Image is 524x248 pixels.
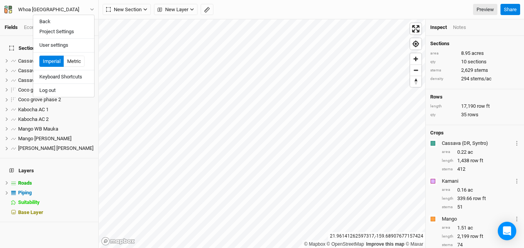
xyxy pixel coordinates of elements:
[366,241,404,247] a: Improve this map
[442,195,519,202] div: 339.66
[33,17,94,27] button: Back
[410,38,421,49] span: Find my location
[430,130,444,136] h4: Crops
[410,23,421,34] button: Enter fullscreen
[470,157,483,164] span: row ft
[514,214,519,223] button: Crop Usage
[430,59,457,65] div: qty
[18,136,71,141] span: Mango [PERSON_NAME]
[430,111,519,118] div: 35
[33,72,94,82] button: Keyboard Shortcuts
[327,241,364,247] a: OpenStreetMap
[157,6,188,14] span: New Layer
[442,157,519,164] div: 1,438
[442,166,519,173] div: 412
[410,65,421,76] button: Zoom out
[442,216,513,223] div: Mango
[442,158,453,164] div: length
[103,4,151,15] button: New Section
[18,116,49,122] span: Kabocha AC 2
[39,56,64,67] button: Imperial
[410,76,421,87] button: Reset bearing to north
[442,149,453,155] div: area
[154,4,198,15] button: New Layer
[410,65,421,76] span: Zoom out
[442,204,519,211] div: 51
[9,45,38,51] span: Sections
[470,233,483,240] span: row ft
[430,68,457,73] div: stems
[18,87,61,93] span: Coco grove phase 1
[430,112,457,118] div: qty
[328,232,425,240] div: 21.96141262597317 , -159.68907677157424
[5,24,18,30] a: Fields
[18,199,40,205] span: Suitability
[18,199,94,206] div: Suitability
[500,4,520,15] button: Share
[514,177,519,185] button: Crop Usage
[410,53,421,65] button: Zoom in
[442,224,519,231] div: 1.51
[406,241,423,247] a: Maxar
[18,97,94,103] div: Coco grove phase 2
[430,41,519,47] h4: Sections
[101,237,135,246] a: Mapbox logo
[468,187,473,194] span: ac
[18,180,32,186] span: Roads
[201,4,213,15] button: Shortcut: M
[468,111,478,118] span: rows
[18,136,94,142] div: Mango WB West
[430,104,457,109] div: length
[24,24,48,31] div: Economics
[33,85,94,95] button: Log out
[442,178,513,185] div: Kamani
[18,190,32,195] span: Piping
[18,77,48,83] span: Cassava AC 3
[442,233,519,240] div: 2,199
[430,94,519,100] h4: Rows
[18,107,94,113] div: Kabocha AC 1
[64,56,85,67] button: Metric
[18,107,49,112] span: Kabocha AC 1
[514,139,519,148] button: Crop Usage
[5,163,94,178] h4: Layers
[430,50,519,57] div: 8.95
[33,40,94,50] button: User settings
[106,6,142,14] span: New Section
[442,140,513,147] div: Cassava (DR, Syntro)
[453,24,466,31] div: Notes
[4,5,95,14] button: Whoa [GEOGRAPHIC_DATA]
[18,180,94,186] div: Roads
[430,75,519,82] div: 294
[18,68,94,74] div: Cassava AC 2
[442,196,453,202] div: length
[477,103,490,110] span: row ft
[442,204,453,210] div: stems
[18,126,94,132] div: Mango WB Mauka
[430,76,457,82] div: density
[442,225,453,231] div: area
[304,241,325,247] a: Mapbox
[473,195,486,202] span: row ft
[442,187,519,194] div: 0.16
[473,4,497,15] a: Preview
[33,27,94,37] button: Project Settings
[430,51,457,56] div: area
[18,209,94,216] div: Base Layer
[468,58,487,65] span: sections
[470,75,492,82] span: stems/ac
[442,234,453,240] div: length
[18,58,94,64] div: Cassava AC 1
[18,6,79,14] div: Whoa [GEOGRAPHIC_DATA]
[18,145,93,151] span: [PERSON_NAME] [PERSON_NAME]
[18,6,79,14] div: Whoa Dea Ranch
[498,222,516,240] div: Open Intercom Messenger
[18,145,94,151] div: Milo-Kamani WB Makai
[442,166,453,172] div: stems
[430,103,519,110] div: 17,190
[430,58,519,65] div: 10
[18,77,94,83] div: Cassava AC 3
